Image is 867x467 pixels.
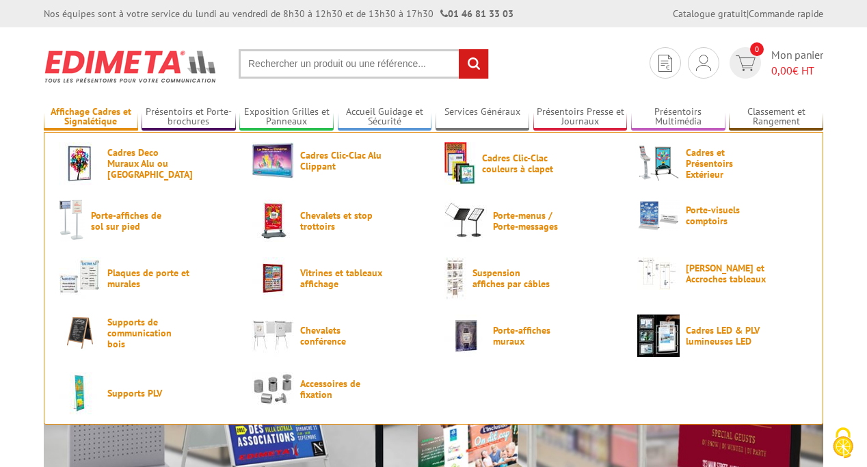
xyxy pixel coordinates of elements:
[631,106,725,129] a: Présentoirs Multimédia
[252,142,423,178] a: Cadres Clic-Clac Alu Clippant
[444,257,466,299] img: Suspension affiches par câbles
[252,257,423,299] a: Vitrines et tableaux affichage
[142,106,236,129] a: Présentoirs et Porte-brochures
[59,372,230,414] a: Supports PLV
[444,200,615,242] a: Porte-menus / Porte-messages
[826,426,860,460] img: Cookies (fenêtre modale)
[300,378,382,400] span: Accessoires de fixation
[459,49,488,79] input: rechercher
[59,315,230,351] a: Supports de communication bois
[59,142,230,185] a: Cadres Deco Muraux Alu ou [GEOGRAPHIC_DATA]
[59,372,101,414] img: Supports PLV
[252,200,294,242] img: Chevalets et stop trottoirs
[637,200,680,231] img: Porte-visuels comptoirs
[338,106,432,129] a: Accueil Guidage et Sécurité
[637,257,680,290] img: Cimaises et Accroches tableaux
[44,41,218,92] img: Présentoir, panneau, stand - Edimeta - PLV, affichage, mobilier bureau, entreprise
[729,106,823,129] a: Classement et Rangement
[658,55,672,72] img: devis rapide
[726,47,823,79] a: devis rapide 0 Mon panier 0,00€ HT
[493,325,575,347] span: Porte-affiches muraux
[436,106,530,129] a: Services Généraux
[239,49,489,79] input: Rechercher un produit ou une référence...
[819,421,867,467] button: Cookies (fenêtre modale)
[107,388,189,399] span: Supports PLV
[637,315,808,357] a: Cadres LED & PLV lumineuses LED
[771,63,823,79] span: € HT
[252,200,423,242] a: Chevalets et stop trottoirs
[444,200,487,242] img: Porte-menus / Porte-messages
[637,200,808,231] a: Porte-visuels comptoirs
[59,200,230,242] a: Porte-affiches de sol sur pied
[91,210,173,232] span: Porte-affiches de sol sur pied
[637,257,808,290] a: [PERSON_NAME] et Accroches tableaux
[252,372,423,405] a: Accessoires de fixation
[482,152,564,174] span: Cadres Clic-Clac couleurs à clapet
[59,315,101,351] img: Supports de communication bois
[736,55,756,71] img: devis rapide
[252,315,294,357] img: Chevalets conférence
[686,263,768,284] span: [PERSON_NAME] et Accroches tableaux
[59,257,230,299] a: Plaques de porte et murales
[686,147,768,180] span: Cadres et Présentoirs Extérieur
[252,372,294,405] img: Accessoires de fixation
[252,257,294,299] img: Vitrines et tableaux affichage
[673,7,823,21] div: |
[107,147,189,180] span: Cadres Deco Muraux Alu ou [GEOGRAPHIC_DATA]
[771,47,823,79] span: Mon panier
[444,142,476,185] img: Cadres Clic-Clac couleurs à clapet
[686,325,768,347] span: Cadres LED & PLV lumineuses LED
[59,200,85,242] img: Porte-affiches de sol sur pied
[440,8,513,20] strong: 01 46 81 33 03
[637,142,680,185] img: Cadres et Présentoirs Extérieur
[750,42,764,56] span: 0
[673,8,747,20] a: Catalogue gratuit
[300,325,382,347] span: Chevalets conférence
[444,257,615,299] a: Suspension affiches par câbles
[637,315,680,357] img: Cadres LED & PLV lumineuses LED
[300,210,382,232] span: Chevalets et stop trottoirs
[59,257,101,299] img: Plaques de porte et murales
[107,267,189,289] span: Plaques de porte et murales
[444,315,615,357] a: Porte-affiches muraux
[444,315,487,357] img: Porte-affiches muraux
[749,8,823,20] a: Commande rapide
[44,7,513,21] div: Nos équipes sont à votre service du lundi au vendredi de 8h30 à 12h30 et de 13h30 à 17h30
[107,317,189,349] span: Supports de communication bois
[493,210,575,232] span: Porte-menus / Porte-messages
[59,142,101,185] img: Cadres Deco Muraux Alu ou Bois
[686,204,768,226] span: Porte-visuels comptoirs
[696,55,711,71] img: devis rapide
[252,315,423,357] a: Chevalets conférence
[472,267,555,289] span: Suspension affiches par câbles
[300,150,382,172] span: Cadres Clic-Clac Alu Clippant
[444,142,615,185] a: Cadres Clic-Clac couleurs à clapet
[252,142,294,178] img: Cadres Clic-Clac Alu Clippant
[771,64,792,77] span: 0,00
[44,106,138,129] a: Affichage Cadres et Signalétique
[300,267,382,289] span: Vitrines et tableaux affichage
[637,142,808,185] a: Cadres et Présentoirs Extérieur
[239,106,334,129] a: Exposition Grilles et Panneaux
[533,106,628,129] a: Présentoirs Presse et Journaux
